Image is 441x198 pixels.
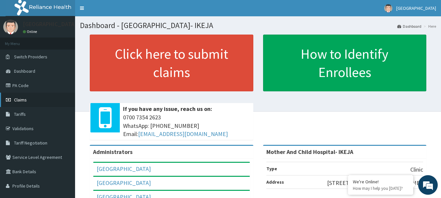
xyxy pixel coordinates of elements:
[3,130,124,153] textarea: Type your message and hit 'Enter'
[80,21,436,30] h1: Dashboard - [GEOGRAPHIC_DATA]- IKEJA
[266,166,277,172] b: Type
[34,37,110,45] div: Chat with us now
[138,130,228,138] a: [EMAIL_ADDRESS][DOMAIN_NAME]
[266,148,353,156] strong: Mother And Child Hospital- IKEJA
[14,97,27,103] span: Claims
[123,105,212,113] b: If you have any issue, reach us on:
[90,35,253,91] a: Click here to submit claims
[14,111,26,117] span: Tariffs
[14,54,47,60] span: Switch Providers
[353,186,408,191] p: How may I help you today?
[263,35,427,91] a: How to Identify Enrollees
[97,165,151,173] a: [GEOGRAPHIC_DATA]
[38,58,90,124] span: We're online!
[97,179,151,187] a: [GEOGRAPHIC_DATA]
[107,3,123,19] div: Minimize live chat window
[266,179,284,185] b: Address
[14,140,47,146] span: Tariff Negotiation
[422,23,436,29] li: Here
[23,29,39,34] a: Online
[327,179,423,187] p: [STREET_ADDRESS][PERSON_NAME].
[353,179,408,185] div: We're Online!
[396,5,436,11] span: [GEOGRAPHIC_DATA]
[410,165,423,174] p: Clinic
[14,68,35,74] span: Dashboard
[3,20,18,34] img: User Image
[123,113,250,138] span: 0700 7354 2623 WhatsApp: [PHONE_NUMBER] Email:
[397,23,421,29] a: Dashboard
[23,21,77,27] p: [GEOGRAPHIC_DATA]
[12,33,26,49] img: d_794563401_company_1708531726252_794563401
[93,148,133,156] b: Administrators
[384,4,392,12] img: User Image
